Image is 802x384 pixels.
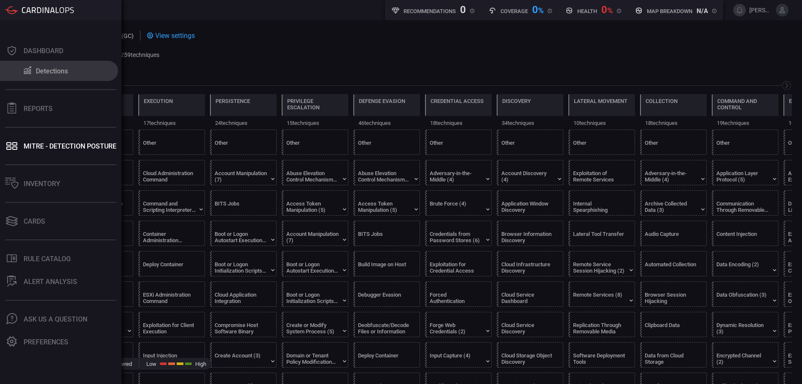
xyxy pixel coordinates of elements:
div: Browser Information Discovery [501,231,554,243]
div: Communication Through Removable Media [716,200,769,213]
div: ESXi Administration Command [143,292,196,304]
span: % [538,6,544,15]
div: 18 techniques [425,116,492,130]
div: T1059: Command and Scripting Interpreter (Not covered) [138,190,205,216]
div: Remote Service Session Hijacking (2) [573,261,626,274]
div: Preferences [24,338,68,346]
p: Showing 259 / 259 techniques [85,51,159,58]
div: 10 techniques [568,116,635,130]
div: T1185: Browser Session Hijacking (Not covered) [640,281,707,307]
div: Credentials from Password Stores (6) [430,231,482,243]
div: Deobfuscate/Decode Files or Information [358,322,411,335]
div: T1548: Abuse Elevation Control Mechanism (Not covered) [353,160,420,185]
div: Replication Through Removable Media [573,322,626,335]
div: Access Token Manipulation (5) [358,200,411,213]
div: MITRE - Detection Posture [24,142,116,150]
div: Adversary-in-the-Middle (4) [430,170,482,183]
div: Adversary-in-the-Middle (4) [645,170,697,183]
div: T1119: Automated Collection (Not covered) [640,251,707,276]
div: T1098: Account Manipulation (Not covered) [210,160,277,185]
div: TA0004: Privilege Escalation (Not covered) [282,94,348,130]
div: Inventory [24,180,60,188]
div: Boot or Logon Autostart Execution (14) [286,261,339,274]
div: Credential Access [431,98,484,104]
div: T1543: Create or Modify System Process (Not covered) [282,312,348,337]
div: Automated Collection [645,261,697,274]
div: Domain or Tenant Policy Modification (2) [286,352,339,365]
div: Internal Spearphishing [573,200,626,213]
div: Rule Catalog [24,255,71,263]
div: T1134: Access Token Manipulation (Not covered) [353,190,420,216]
div: Other (Not covered) [282,130,348,155]
div: ALERT ANALYSIS [24,278,77,286]
div: 15 techniques [282,116,348,130]
div: T1136: Create Account (Not covered) [210,342,277,368]
div: Software Deployment Tools [573,352,626,365]
div: T1071: Application Layer Protocol (Not covered) [712,160,778,185]
span: View settings [155,32,195,40]
div: T1110: Brute Force (Not covered) [425,190,492,216]
div: Defense Evasion [359,98,405,104]
div: Create Account (3) [215,352,267,365]
div: BITS Jobs [215,200,267,213]
div: Exploitation for Credential Access [430,261,482,274]
div: TA0009: Collection (Not covered) [640,94,707,130]
div: Data from Cloud Storage [645,352,697,365]
div: Container Administration Command [143,231,196,243]
div: Lateral Movement [574,98,627,104]
div: Other (Not covered) [353,130,420,155]
div: T1560: Archive Collected Data (Not covered) [640,190,707,216]
div: Application Layer Protocol (5) [716,170,769,183]
div: Access Token Manipulation (5) [286,200,339,213]
h5: Coverage [501,8,528,14]
div: T1123: Audio Capture (Not covered) [640,221,707,246]
div: T1610: Deploy Container (Not covered) [353,342,420,368]
div: Other [143,140,196,152]
div: T1659: Content Injection (Not covered) [712,221,778,246]
div: Boot or Logon Autostart Execution (14) [215,231,267,243]
div: T1610: Deploy Container (Not covered) [138,251,205,276]
div: T1200: Hardware Additions (Not covered) [67,281,133,307]
div: T1056: Input Capture (Not covered) [425,342,492,368]
div: Forge Web Credentials (2) [430,322,482,335]
div: T1115: Clipboard Data (Not covered) [640,312,707,337]
div: Other (Not covered) [640,130,707,155]
div: T1568: Dynamic Resolution (Not covered) [712,312,778,337]
div: T1217: Browser Information Discovery (Not covered) [497,221,563,246]
div: Abuse Elevation Control Mechanism (6) [286,170,339,183]
div: Cloud Infrastructure Discovery [501,261,554,274]
div: Cloud Administration Command [143,170,196,183]
div: T1037: Boot or Logon Initialization Scripts (Not covered) [210,251,277,276]
div: Create or Modify System Process (5) [286,322,339,335]
div: T1534: Internal Spearphishing (Not covered) [568,190,635,216]
div: Lateral Tool Transfer [573,231,626,243]
div: TA0003: Persistence (Not covered) [210,94,277,130]
div: Debugger Evasion [358,292,411,304]
div: Privilege Escalation [287,98,343,111]
h5: Health [577,8,597,14]
div: Other [716,140,769,152]
h5: map breakdown [647,8,692,14]
div: Archive Collected Data (3) [645,200,697,213]
div: T1612: Build Image on Host (Not covered) [353,251,420,276]
div: Cloud Application Integration [215,292,267,304]
div: Other [286,140,339,152]
div: Collection [646,98,678,104]
div: Exploitation of Remote Services [573,170,626,183]
div: 0 [460,4,466,14]
div: T1037: Boot or Logon Initialization Scripts (Not covered) [282,281,348,307]
div: T1190: Exploit Public-Facing Application (Not covered) [67,221,133,246]
div: Other [430,140,482,152]
div: Compromise Host Software Binary [215,322,267,335]
div: T1187: Forced Authentication (Not covered) [425,281,492,307]
div: Other [501,140,554,152]
div: Data Obfuscation (3) [716,292,769,304]
div: Other [215,140,267,152]
span: High [195,361,206,367]
span: [PERSON_NAME][DOMAIN_NAME] [749,7,772,14]
div: 24 techniques [210,116,277,130]
div: 19 techniques [712,116,778,130]
div: Cloud Service Discovery [501,322,554,335]
div: TA0008: Lateral Movement (Not covered) [568,94,635,130]
div: T1189: Drive-by Compromise (Not covered) [67,190,133,216]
